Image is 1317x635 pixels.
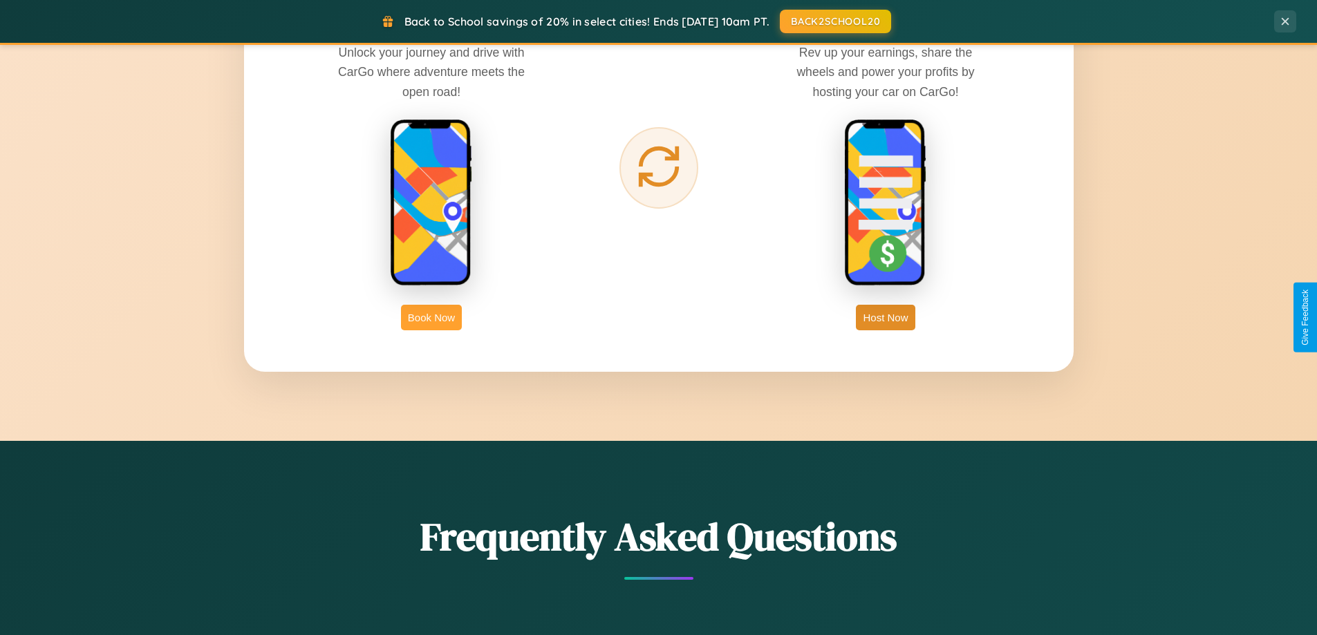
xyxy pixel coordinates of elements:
[328,43,535,101] p: Unlock your journey and drive with CarGo where adventure meets the open road!
[390,119,473,287] img: rent phone
[404,15,769,28] span: Back to School savings of 20% in select cities! Ends [DATE] 10am PT.
[844,119,927,287] img: host phone
[782,43,989,101] p: Rev up your earnings, share the wheels and power your profits by hosting your car on CarGo!
[401,305,462,330] button: Book Now
[244,510,1074,563] h2: Frequently Asked Questions
[780,10,891,33] button: BACK2SCHOOL20
[1300,290,1310,345] div: Give Feedback
[856,305,915,330] button: Host Now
